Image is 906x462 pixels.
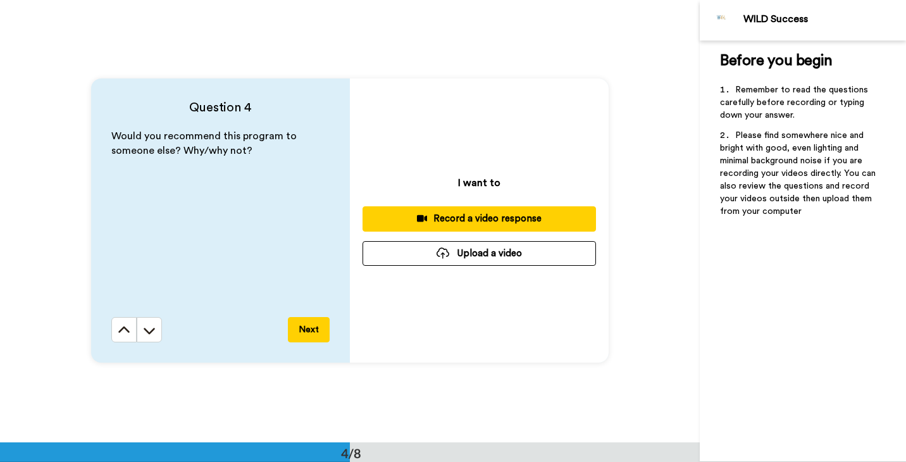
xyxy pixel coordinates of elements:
[720,85,871,120] span: Remember to read the questions carefully before recording or typing down your answer.
[321,444,382,462] div: 4/8
[111,131,299,156] span: Would you recommend this program to someone else? Why/why not?
[743,13,905,25] div: WILD Success
[707,5,737,35] img: Profile Image
[363,241,596,266] button: Upload a video
[458,175,500,190] p: I want to
[373,212,586,225] div: Record a video response
[363,206,596,231] button: Record a video response
[720,131,878,216] span: Please find somewhere nice and bright with good, even lighting and minimal background noise if yo...
[288,317,330,342] button: Next
[111,99,330,116] h4: Question 4
[720,53,832,68] span: Before you begin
